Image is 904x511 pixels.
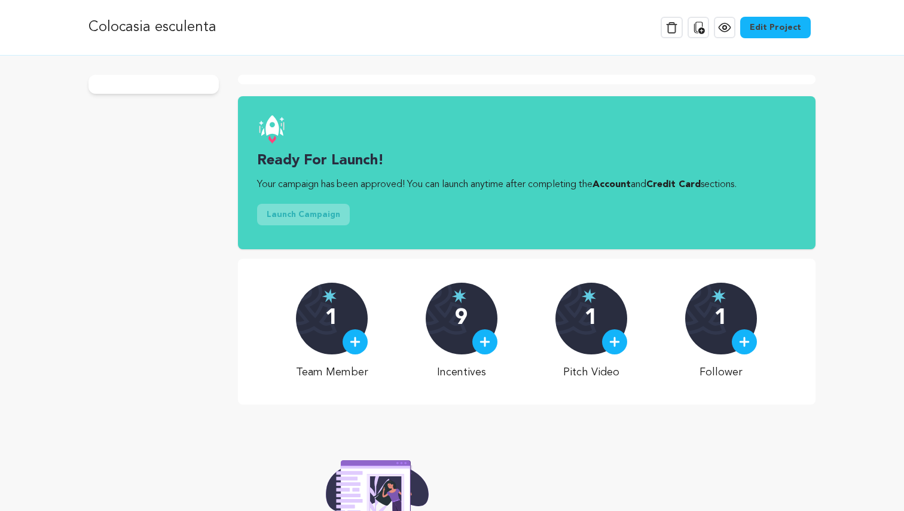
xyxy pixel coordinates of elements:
img: plus.svg [350,336,361,347]
p: Incentives [426,364,498,381]
p: Pitch Video [555,364,628,381]
img: launch.svg [257,115,286,144]
p: 1 [714,307,727,331]
button: Launch Campaign [257,204,350,225]
img: plus.svg [739,336,750,347]
p: 9 [455,307,468,331]
img: plus.svg [480,336,490,347]
p: 1 [585,307,597,331]
p: Team Member [296,364,368,381]
p: 1 [325,307,338,331]
a: Account [593,180,631,189]
h3: Ready for launch! [257,151,796,170]
a: Edit Project [740,17,811,38]
p: Your campaign has been approved! You can launch anytime after completing the and sections. [257,178,796,192]
img: plus.svg [609,336,620,347]
a: Credit Card [646,180,701,189]
p: Colocasia esculenta [88,17,216,38]
p: Follower [685,364,758,381]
